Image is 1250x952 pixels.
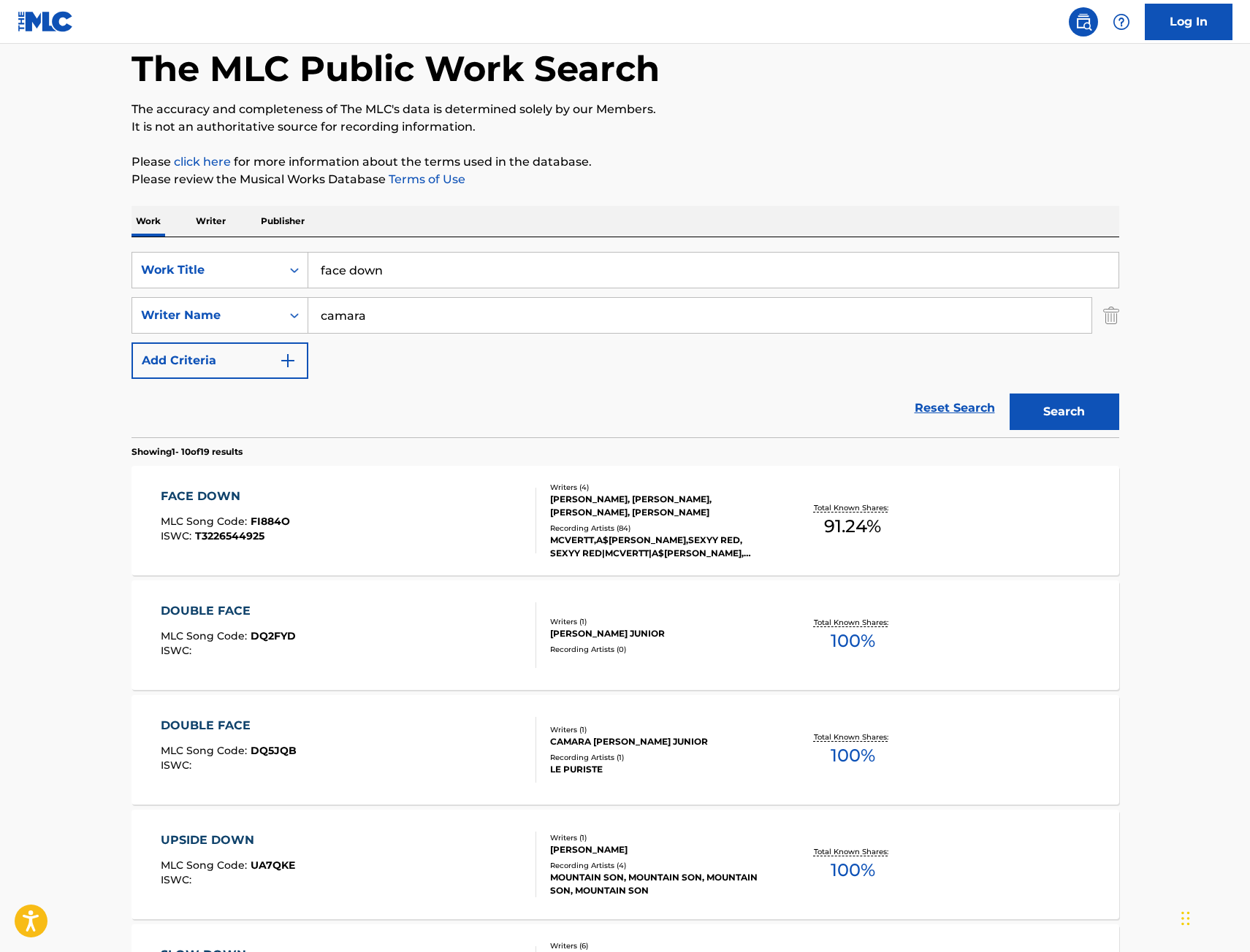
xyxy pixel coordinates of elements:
p: Work [132,206,165,237]
a: FACE DOWNMLC Song Code:FI884OISWC:T3226544925Writers (4)[PERSON_NAME], [PERSON_NAME], [PERSON_NAM... [132,466,1119,575]
p: Writer [191,206,230,237]
span: T3226544925 [195,529,264,542]
img: Delete Criterion [1103,297,1119,334]
p: Total Known Shares: [814,846,892,857]
a: Public Search [1069,7,1098,37]
p: It is not an authoritative source for recording information. [132,118,1119,136]
span: MLC Song Code : [161,629,251,642]
span: ISWC : [161,759,195,772]
div: Writers ( 4 ) [550,482,771,493]
span: ISWC : [161,873,195,886]
div: Recording Artists ( 1 ) [550,752,771,763]
div: DOUBLE FACE [161,602,296,620]
div: DOUBLE FACE [161,717,297,734]
p: Publisher [256,206,309,237]
span: 100 % [831,857,875,883]
span: ISWC : [161,644,195,657]
button: Add Criteria [132,342,308,379]
div: Recording Artists ( 4 ) [550,860,771,871]
p: The accuracy and completeness of The MLC's data is determined solely by our Members. [132,101,1119,118]
div: Recording Artists ( 0 ) [550,644,771,655]
p: Total Known Shares: [814,502,892,513]
button: Search [1010,394,1119,430]
p: Please review the Musical Works Database [132,171,1119,188]
p: Total Known Shares: [814,617,892,628]
h1: The MLC Public Work Search [132,47,660,91]
div: Writers ( 6 ) [550,940,771,951]
div: MCVERTT,A$[PERSON_NAME],SEXYY RED, SEXYY RED|MCVERTT|A$[PERSON_NAME], [PERSON_NAME], [PERSON_NAME... [550,534,771,560]
div: LE PURISTE [550,763,771,776]
span: FI884O [251,515,290,528]
p: Total Known Shares: [814,732,892,742]
div: UPSIDE DOWN [161,832,295,849]
span: MLC Song Code : [161,859,251,872]
div: MOUNTAIN SON, MOUNTAIN SON, MOUNTAIN SON, MOUNTAIN SON [550,871,771,897]
div: Recording Artists ( 84 ) [550,523,771,534]
div: [PERSON_NAME], [PERSON_NAME], [PERSON_NAME], [PERSON_NAME] [550,493,771,519]
span: UA7QKE [251,859,295,872]
span: DQ5JQB [251,744,297,757]
div: Drag [1181,897,1190,940]
div: FACE DOWN [161,488,290,505]
a: DOUBLE FACEMLC Song Code:DQ5JQBISWC:Writers (1)CAMARA [PERSON_NAME] JUNIORRecording Artists (1)LE... [132,695,1119,805]
div: Work Title [141,261,273,279]
img: MLC Logo [18,11,74,32]
div: Writers ( 1 ) [550,724,771,735]
div: Help [1107,7,1136,37]
a: Reset Search [907,392,1002,424]
span: MLC Song Code : [161,515,251,528]
p: Please for more information about the terms used in the database. [132,153,1119,171]
img: search [1075,13,1092,31]
iframe: Chat Widget [1177,882,1250,952]
a: Terms of Use [386,172,465,186]
span: MLC Song Code : [161,744,251,757]
div: Writers ( 1 ) [550,832,771,843]
div: [PERSON_NAME] JUNIOR [550,627,771,640]
div: CAMARA [PERSON_NAME] JUNIOR [550,735,771,748]
div: Writers ( 1 ) [550,616,771,627]
div: Writer Name [141,307,273,324]
img: help [1113,13,1130,31]
a: click here [174,155,231,169]
span: 91.24 % [824,513,881,540]
a: UPSIDE DOWNMLC Song Code:UA7QKEISWC:Writers (1)[PERSON_NAME]Recording Artists (4)MOUNTAIN SON, MO... [132,810,1119,919]
span: ISWC : [161,529,195,542]
a: DOUBLE FACEMLC Song Code:DQ2FYDISWC:Writers (1)[PERSON_NAME] JUNIORRecording Artists (0)Total Kno... [132,580,1119,690]
img: 9d2ae6d4665cec9f34b9.svg [279,352,297,369]
p: Showing 1 - 10 of 19 results [132,445,243,458]
span: DQ2FYD [251,629,296,642]
div: [PERSON_NAME] [550,843,771,856]
span: 100 % [831,742,875,769]
span: 100 % [831,628,875,654]
a: Log In [1145,4,1232,40]
form: Search Form [132,252,1119,437]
